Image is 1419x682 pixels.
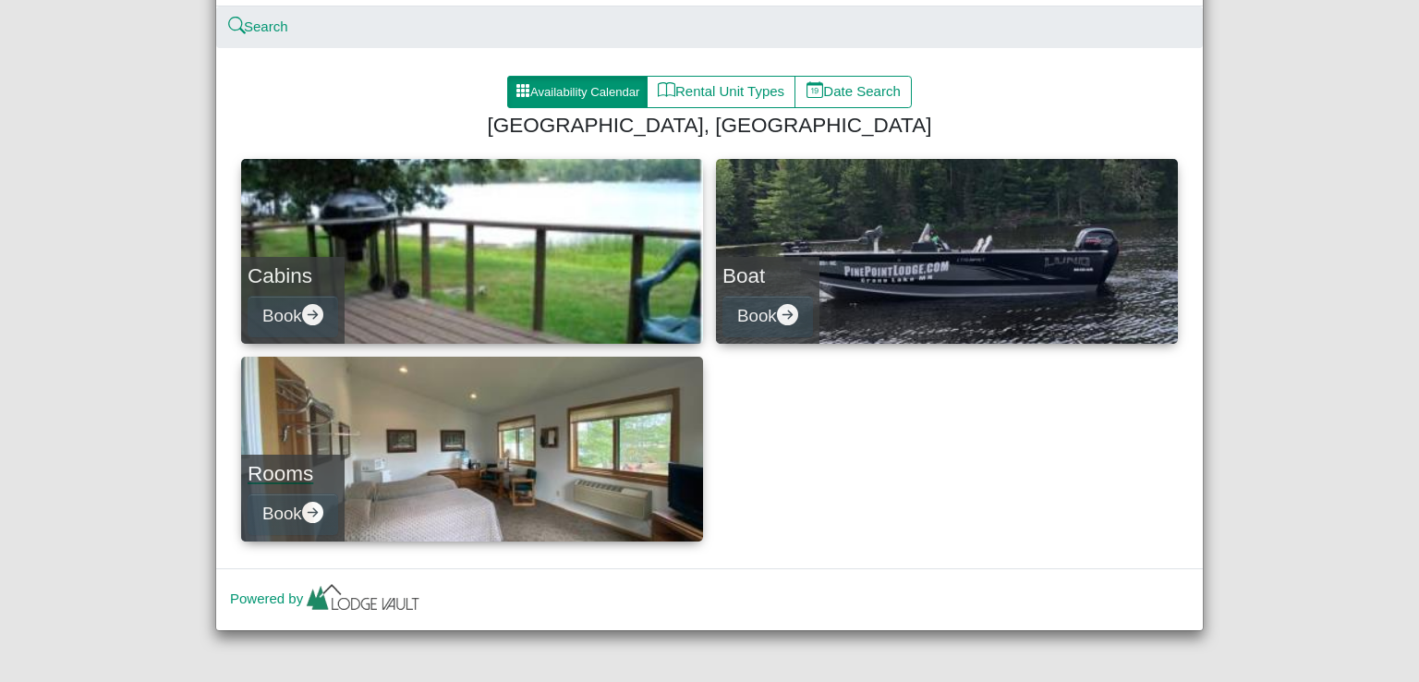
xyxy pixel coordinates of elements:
button: bookRental Unit Types [647,76,795,109]
svg: arrow right circle fill [777,304,798,325]
h4: Boat [722,263,813,288]
svg: arrow right circle fill [302,502,323,523]
svg: calendar date [807,81,824,99]
a: Powered by [230,591,423,606]
h4: Cabins [248,263,338,288]
h4: [GEOGRAPHIC_DATA], [GEOGRAPHIC_DATA] [249,113,1170,138]
button: Bookarrow right circle fill [248,493,338,535]
svg: search [230,19,244,33]
h4: Rooms [248,461,338,486]
img: lv-small.ca335149.png [303,579,423,620]
button: calendar dateDate Search [794,76,912,109]
button: Bookarrow right circle fill [248,296,338,337]
button: Bookarrow right circle fill [722,296,813,337]
svg: grid3x3 gap fill [515,83,530,98]
svg: arrow right circle fill [302,304,323,325]
a: searchSearch [230,18,288,34]
button: grid3x3 gap fillAvailability Calendar [507,76,648,109]
svg: book [658,81,675,99]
